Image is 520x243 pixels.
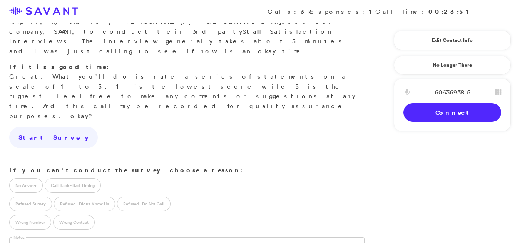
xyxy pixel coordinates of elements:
label: Refused Survey [9,197,52,211]
strong: 00:23:51 [428,7,472,16]
label: Refused - Didn't Know Us [54,197,115,211]
a: Edit Contact Info [403,34,501,46]
a: Start Survey [9,127,98,148]
p: Hi , my name is [PERSON_NAME]. uses our company, SAVANT, to conduct their 3rd party s. The interv... [9,7,365,56]
strong: If it is a good time: [9,63,109,71]
p: Great. What you'll do is rate a series of statements on a scale of 1 to 5. 1 is the lowest score ... [9,62,365,121]
label: Wrong Number [9,215,51,230]
label: Wrong Contact [53,215,95,230]
label: Refused - Do Not Call [117,197,171,211]
strong: 1 [369,7,375,16]
a: No Longer There [394,56,511,75]
label: Notes [12,235,26,240]
label: No Answer [9,178,43,193]
strong: 3 [301,7,307,16]
strong: If you can't conduct the survey choose a reason: [9,166,243,174]
label: Call Back - Bad Timing [45,178,101,193]
a: Connect [403,103,501,122]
